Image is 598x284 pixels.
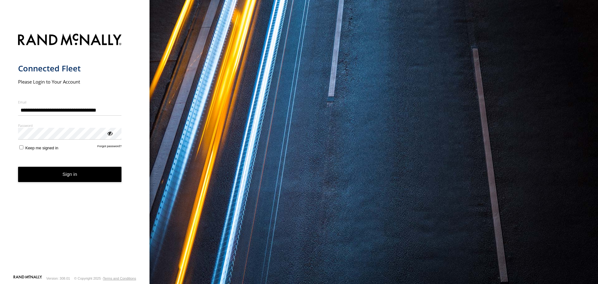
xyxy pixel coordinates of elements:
[18,79,122,85] h2: Please Login to Your Account
[18,32,122,48] img: Rand McNally
[18,167,122,182] button: Sign in
[97,144,122,150] a: Forgot password?
[18,123,122,128] label: Password
[107,130,113,136] div: ViewPassword
[18,100,122,104] label: Email
[74,277,136,280] div: © Copyright 2025 -
[13,275,42,282] a: Visit our Website
[19,145,23,149] input: Keep me signed in
[18,30,132,275] form: main
[18,63,122,74] h1: Connected Fleet
[46,277,70,280] div: Version: 308.01
[103,277,136,280] a: Terms and Conditions
[25,146,58,150] span: Keep me signed in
